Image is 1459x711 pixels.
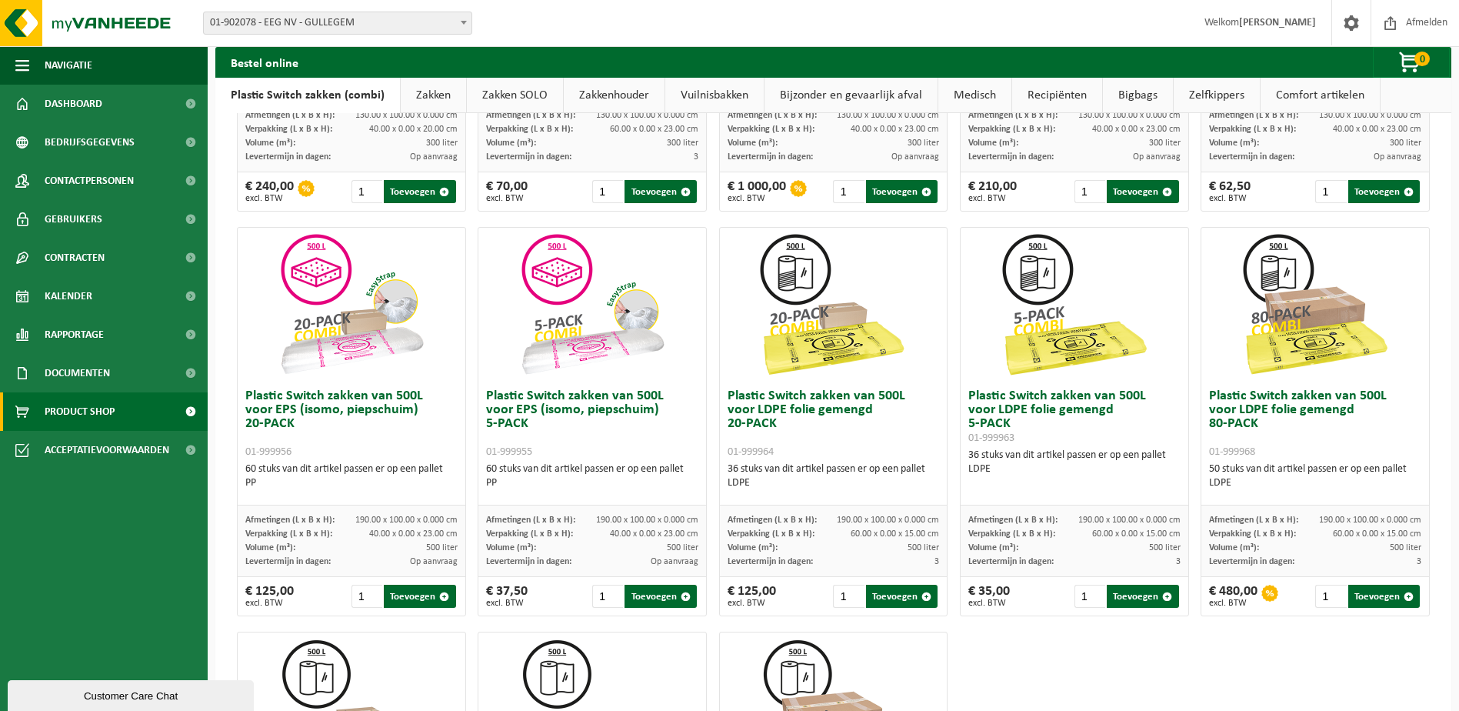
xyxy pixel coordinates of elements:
[1133,152,1181,162] span: Op aanvraag
[245,152,331,162] span: Levertermijn in dagen:
[728,476,940,490] div: LDPE
[1078,111,1181,120] span: 130.00 x 100.00 x 0.000 cm
[1149,543,1181,552] span: 500 liter
[1319,516,1421,525] span: 190.00 x 100.00 x 0.000 cm
[384,585,455,608] button: Toevoegen
[245,543,295,552] span: Volume (m³):
[1348,180,1420,203] button: Toevoegen
[1373,47,1450,78] button: 0
[45,315,104,354] span: Rapportage
[245,516,335,525] span: Afmetingen (L x B x H):
[486,516,575,525] span: Afmetingen (L x B x H):
[1176,557,1181,566] span: 3
[1417,557,1421,566] span: 3
[968,125,1055,134] span: Verpakking (L x B x H):
[667,543,698,552] span: 500 liter
[245,389,458,459] h3: Plastic Switch zakken van 500L voor EPS (isomo, piepschuim) 20-PACK
[215,47,314,77] h2: Bestel online
[486,139,536,148] span: Volume (m³):
[245,529,332,539] span: Verpakking (L x B x H):
[728,529,814,539] span: Verpakking (L x B x H):
[486,557,571,566] span: Levertermijn in dagen:
[426,139,458,148] span: 300 liter
[625,585,696,608] button: Toevoegen
[486,111,575,120] span: Afmetingen (L x B x H):
[1238,228,1392,382] img: 01-999968
[355,111,458,120] span: 130.00 x 100.00 x 0.000 cm
[245,599,294,608] span: excl. BTW
[728,585,776,608] div: € 125,00
[968,432,1014,444] span: 01-999963
[728,446,774,458] span: 01-999964
[1333,125,1421,134] span: 40.00 x 0.00 x 23.00 cm
[694,152,698,162] span: 3
[908,543,939,552] span: 500 liter
[1209,180,1251,203] div: € 62,50
[1209,152,1294,162] span: Levertermijn in dagen:
[384,180,455,203] button: Toevoegen
[610,529,698,539] span: 40.00 x 0.00 x 23.00 cm
[968,139,1018,148] span: Volume (m³):
[728,111,817,120] span: Afmetingen (L x B x H):
[486,152,571,162] span: Levertermijn in dagen:
[596,516,698,525] span: 190.00 x 100.00 x 0.000 cm
[245,111,335,120] span: Afmetingen (L x B x H):
[728,462,940,490] div: 36 stuks van dit artikel passen er op een pallet
[401,78,466,113] a: Zakken
[968,599,1010,608] span: excl. BTW
[891,152,939,162] span: Op aanvraag
[1092,125,1181,134] span: 40.00 x 0.00 x 23.00 cm
[610,125,698,134] span: 60.00 x 0.00 x 23.00 cm
[866,180,938,203] button: Toevoegen
[1390,543,1421,552] span: 500 liter
[728,139,778,148] span: Volume (m³):
[908,139,939,148] span: 300 liter
[1209,389,1421,459] h3: Plastic Switch zakken van 500L voor LDPE folie gemengd 80-PACK
[1414,52,1430,66] span: 0
[1239,17,1316,28] strong: [PERSON_NAME]
[45,392,115,431] span: Product Shop
[592,585,623,608] input: 1
[968,180,1017,203] div: € 210,00
[486,462,698,490] div: 60 stuks van dit artikel passen er op een pallet
[938,78,1011,113] a: Medisch
[833,180,864,203] input: 1
[968,194,1017,203] span: excl. BTW
[837,516,939,525] span: 190.00 x 100.00 x 0.000 cm
[665,78,764,113] a: Vuilnisbakken
[968,462,1181,476] div: LDPE
[45,162,134,200] span: Contactpersonen
[486,446,532,458] span: 01-999955
[245,462,458,490] div: 60 stuks van dit artikel passen er op een pallet
[515,228,669,382] img: 01-999955
[245,476,458,490] div: PP
[651,557,698,566] span: Op aanvraag
[486,599,528,608] span: excl. BTW
[968,389,1181,445] h3: Plastic Switch zakken van 500L voor LDPE folie gemengd 5-PACK
[275,228,428,382] img: 01-999956
[851,529,939,539] span: 60.00 x 0.00 x 15.00 cm
[1209,476,1421,490] div: LDPE
[934,557,939,566] span: 3
[369,529,458,539] span: 40.00 x 0.00 x 23.00 cm
[204,12,471,34] span: 01-902078 - EEG NV - GULLEGEM
[728,194,786,203] span: excl. BTW
[410,557,458,566] span: Op aanvraag
[1078,516,1181,525] span: 190.00 x 100.00 x 0.000 cm
[968,449,1181,476] div: 36 stuks van dit artikel passen er op een pallet
[245,557,331,566] span: Levertermijn in dagen:
[486,194,528,203] span: excl. BTW
[486,389,698,459] h3: Plastic Switch zakken van 500L voor EPS (isomo, piepschuim) 5-PACK
[728,180,786,203] div: € 1 000,00
[1261,78,1380,113] a: Comfort artikelen
[592,180,623,203] input: 1
[369,125,458,134] span: 40.00 x 0.00 x 20.00 cm
[1209,557,1294,566] span: Levertermijn in dagen:
[355,516,458,525] span: 190.00 x 100.00 x 0.000 cm
[833,585,864,608] input: 1
[1092,529,1181,539] span: 60.00 x 0.00 x 15.00 cm
[1012,78,1102,113] a: Recipiënten
[968,516,1058,525] span: Afmetingen (L x B x H):
[486,180,528,203] div: € 70,00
